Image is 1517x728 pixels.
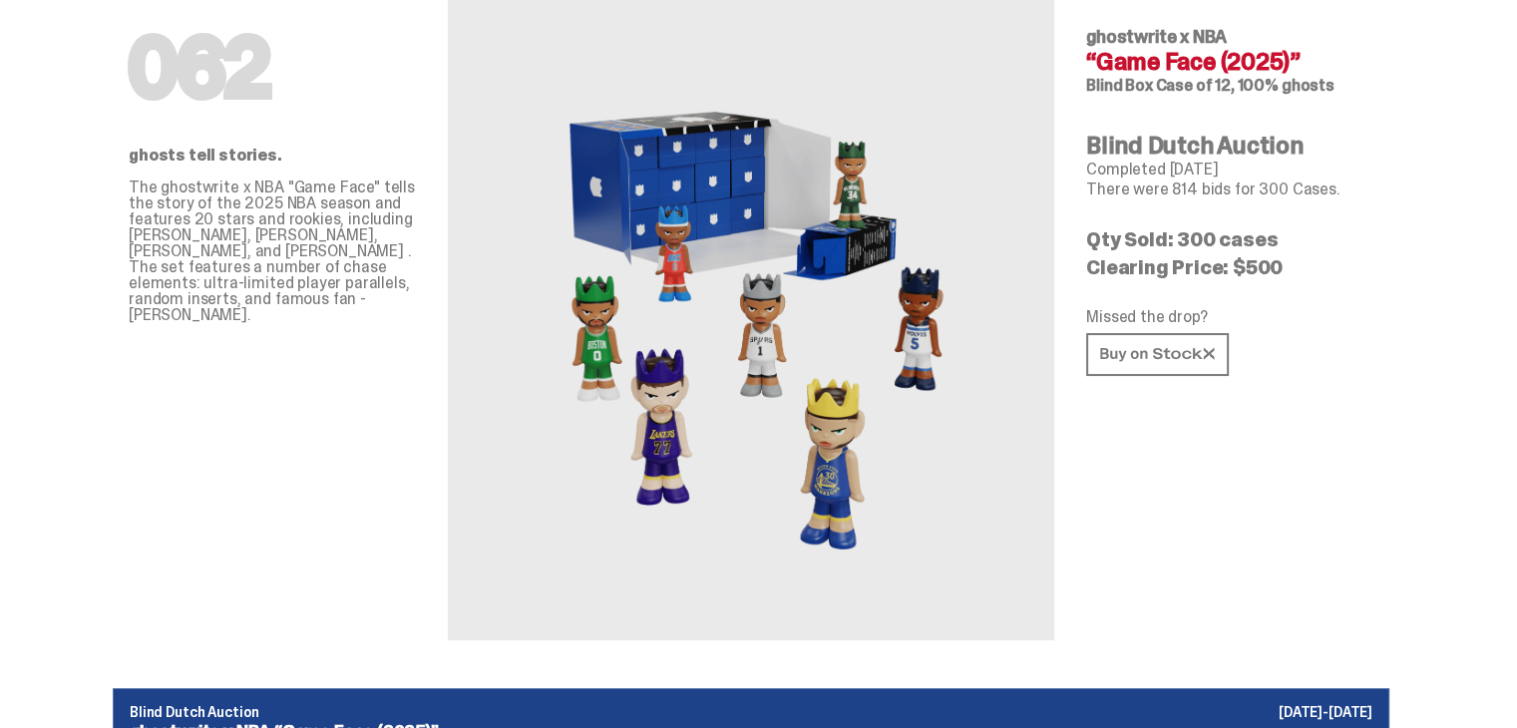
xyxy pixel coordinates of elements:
span: ghostwrite x NBA [1086,25,1227,49]
span: Blind Box [1086,75,1153,96]
p: ghosts tell stories. [129,148,416,164]
h4: “Game Face (2025)” [1086,50,1373,74]
p: Completed [DATE] [1086,162,1373,178]
span: Case of 12, 100% ghosts [1155,75,1333,96]
p: [DATE]-[DATE] [1279,705,1372,719]
p: Missed the drop? [1086,309,1373,325]
p: The ghostwrite x NBA "Game Face" tells the story of the 2025 NBA season and features 20 stars and... [129,180,416,323]
h4: Blind Dutch Auction [1086,134,1373,158]
img: NBA&ldquo;Game Face (2025)&rdquo; [532,44,970,592]
h1: 062 [129,28,416,108]
p: Clearing Price: $500 [1086,257,1373,277]
p: Qty Sold: 300 cases [1086,229,1373,249]
p: Blind Dutch Auction [130,705,1372,719]
p: There were 814 bids for 300 Cases. [1086,182,1373,197]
